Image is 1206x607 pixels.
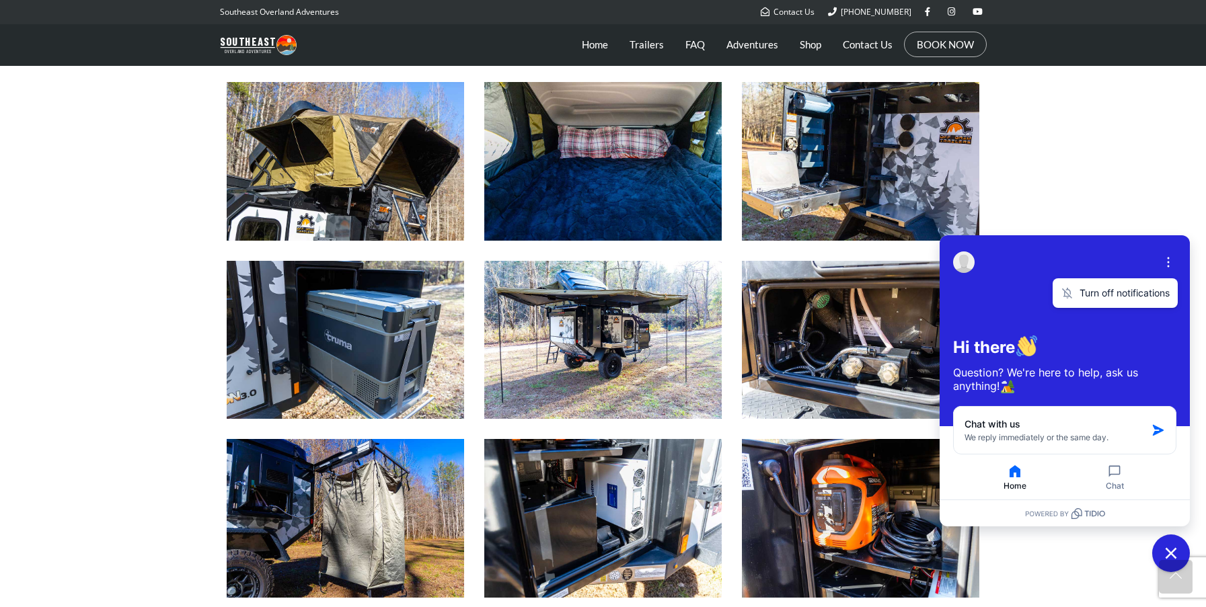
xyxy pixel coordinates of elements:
[843,28,893,61] a: Contact Us
[220,3,339,21] p: Southeast Overland Adventures
[726,28,778,61] a: Adventures
[742,439,979,597] img: Generac 1200w Generator
[582,28,608,61] a: Home
[761,6,815,17] a: Contact Us
[220,35,297,55] img: Southeast Overland Adventures
[828,6,911,17] a: [PHONE_NUMBER]
[774,6,815,17] span: Contact Us
[685,28,705,61] a: FAQ
[227,261,464,419] img: Truma C69DZ Refrigerator & Freezer
[227,439,464,597] img: 23zero Shower Tent
[800,28,821,61] a: Shop
[841,6,911,17] span: [PHONE_NUMBER]
[484,261,722,419] img: 23zero Peregrine 270° Awning
[917,38,974,51] a: BOOK NOW
[630,28,664,61] a: Trailers
[484,82,722,240] img: 23zero Armadillo X2 Roof Top Tent Bedding
[742,82,979,240] img: Expedition 3.0 Stove & Sink
[227,82,464,240] img: 23zero Armadillo X2 Roof Top Tent
[484,439,722,597] img: Xantrex 2000w Inverter
[742,261,979,419] img: Truma AquaGo Instant Shower Water Heater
